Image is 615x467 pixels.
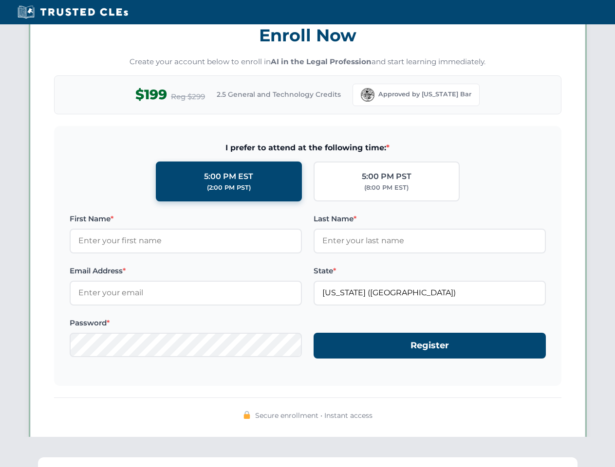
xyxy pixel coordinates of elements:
[314,265,546,277] label: State
[217,89,341,100] span: 2.5 General and Technology Credits
[54,20,561,51] h3: Enroll Now
[271,57,372,66] strong: AI in the Legal Profession
[54,56,561,68] p: Create your account below to enroll in and start learning immediately.
[70,229,302,253] input: Enter your first name
[15,5,131,19] img: Trusted CLEs
[361,88,374,102] img: Florida Bar
[70,142,546,154] span: I prefer to attend at the following time:
[314,213,546,225] label: Last Name
[207,183,251,193] div: (2:00 PM PST)
[70,213,302,225] label: First Name
[314,229,546,253] input: Enter your last name
[243,411,251,419] img: 🔒
[314,281,546,305] input: Florida (FL)
[70,317,302,329] label: Password
[70,281,302,305] input: Enter your email
[70,265,302,277] label: Email Address
[204,170,253,183] div: 5:00 PM EST
[135,84,167,106] span: $199
[314,333,546,359] button: Register
[362,170,411,183] div: 5:00 PM PST
[255,410,373,421] span: Secure enrollment • Instant access
[171,91,205,103] span: Reg $299
[378,90,471,99] span: Approved by [US_STATE] Bar
[364,183,409,193] div: (8:00 PM EST)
